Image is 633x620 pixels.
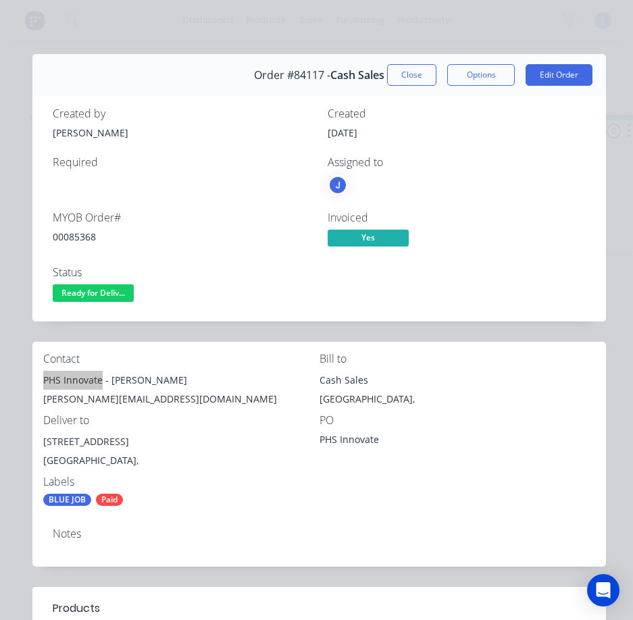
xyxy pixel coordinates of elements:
div: [PERSON_NAME] [53,126,311,140]
div: Bill to [320,353,596,365]
div: Assigned to [328,156,586,169]
span: Cash Sales [330,69,384,82]
div: Deliver to [43,414,320,427]
span: Yes [328,230,409,247]
button: Options [447,64,515,86]
div: PHS Innovate - [PERSON_NAME][PERSON_NAME][EMAIL_ADDRESS][DOMAIN_NAME] [43,371,320,414]
div: [GEOGRAPHIC_DATA], [320,390,596,409]
div: Created [328,107,586,120]
div: 00085368 [53,230,311,244]
div: Created by [53,107,311,120]
div: Status [53,266,311,279]
div: MYOB Order # [53,211,311,224]
div: Cash Sales[GEOGRAPHIC_DATA], [320,371,596,414]
div: PHS Innovate - [PERSON_NAME] [43,371,320,390]
div: Notes [53,527,586,540]
button: Ready for Deliv... [53,284,134,305]
div: PO [320,414,596,427]
div: Contact [43,353,320,365]
span: Ready for Deliv... [53,284,134,301]
div: Cash Sales [320,371,596,390]
div: [PERSON_NAME][EMAIL_ADDRESS][DOMAIN_NAME] [43,390,320,409]
span: [DATE] [328,126,357,139]
button: Edit Order [526,64,592,86]
div: Products [53,600,100,617]
div: PHS Innovate [320,432,488,451]
div: Paid [96,494,123,506]
div: Required [53,156,311,169]
span: Order #84117 - [254,69,330,82]
div: BLUE JOB [43,494,91,506]
div: Labels [43,475,320,488]
button: J [328,175,348,195]
div: Open Intercom Messenger [587,574,619,606]
div: Invoiced [328,211,586,224]
div: [STREET_ADDRESS][GEOGRAPHIC_DATA], [43,432,320,475]
div: [GEOGRAPHIC_DATA], [43,451,320,470]
div: [STREET_ADDRESS] [43,432,320,451]
button: Close [387,64,436,86]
